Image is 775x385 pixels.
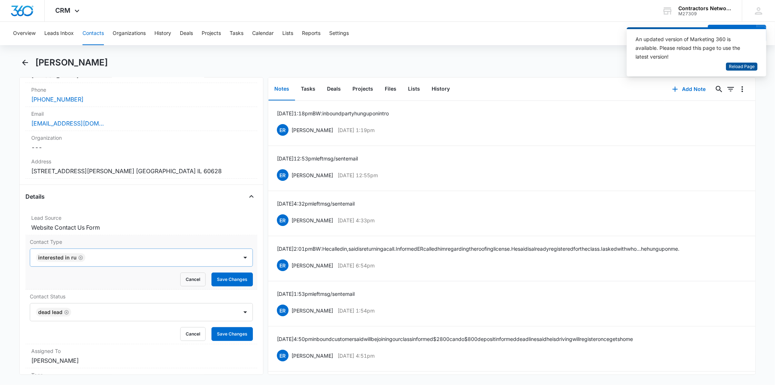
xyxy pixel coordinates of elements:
dd: [PERSON_NAME] [31,356,251,365]
p: [DATE] 4:32pm left msg / sent email [277,200,355,207]
button: Overflow Menu [736,83,748,95]
p: [PERSON_NAME] [291,217,333,224]
span: ER [277,214,288,226]
p: [DATE] 4:51pm [338,352,375,360]
span: Reload Page [729,63,755,70]
button: Save Changes [211,327,253,341]
label: Phone [31,86,251,94]
button: Calendar [252,22,274,45]
p: [DATE] 1:54pm [338,307,375,314]
label: Contact Type [30,238,253,246]
button: Settings [329,22,349,45]
label: Contact Status [30,293,253,300]
button: History [426,78,456,100]
button: Organizations [113,22,146,45]
label: Email [31,110,251,118]
button: Add Contact [708,25,757,42]
label: Address [31,158,251,165]
button: Lists [402,78,426,100]
button: Overview [13,22,36,45]
p: [DATE] 12:53pm left msg / sent email [277,155,358,162]
p: [DATE] 1:53pm left msg / sent email [277,290,355,298]
p: [PERSON_NAME] [291,307,333,314]
div: Remove INTERESTED IN RU [77,255,83,260]
a: [EMAIL_ADDRESS][DOMAIN_NAME] [31,119,104,128]
div: Address[STREET_ADDRESS][PERSON_NAME] [GEOGRAPHIC_DATA] IL 60628 [25,155,257,179]
p: [PERSON_NAME] [291,262,333,269]
button: Files [379,78,402,100]
p: [PERSON_NAME] [291,171,333,179]
span: CRM [56,7,71,14]
button: Back [19,57,31,68]
p: [PERSON_NAME] [291,352,333,360]
button: Cancel [180,273,206,286]
h1: [PERSON_NAME] [35,57,108,68]
div: account id [678,11,731,16]
div: INTERESTED IN RU [38,255,77,260]
button: Tasks [295,78,321,100]
button: Reports [302,22,320,45]
div: Remove Dead Lead [62,310,69,315]
div: Assigned To[PERSON_NAME] [25,344,257,368]
div: Email[EMAIL_ADDRESS][DOMAIN_NAME] [25,107,257,131]
button: Reload Page [726,63,758,71]
button: Search... [713,83,725,95]
button: Contacts [82,22,104,45]
button: Deals [180,22,193,45]
button: Lists [282,22,293,45]
button: Filters [725,83,736,95]
p: [DATE] 12:55pm [338,171,378,179]
span: ER [277,259,288,271]
dd: [STREET_ADDRESS][PERSON_NAME] [GEOGRAPHIC_DATA] IL 60628 [31,167,251,175]
button: Close [246,191,257,202]
div: account name [678,5,731,11]
button: History [154,22,171,45]
p: [DATE] 2:01pm BW: He called in, said is returning a call. Informed ER called him regarding the ro... [277,245,679,253]
p: [DATE] 1:19pm [338,126,375,134]
p: [DATE] 1:18pm BW: inbound party hung up on intro [277,110,389,117]
span: ER [277,350,288,361]
span: ER [277,169,288,181]
dd: --- [31,143,251,152]
div: Organization--- [25,131,257,155]
h4: Details [25,192,45,201]
button: Add Note [665,80,713,98]
label: Organization [31,134,251,142]
button: Cancel [180,327,206,341]
label: Lead Source [31,214,251,222]
p: [DATE] 6:54pm [338,262,375,269]
div: Dead Lead [38,310,62,315]
button: Projects [347,78,379,100]
button: Leads Inbox [44,22,74,45]
span: ER [277,124,288,136]
dd: Website Contact Us Form [31,223,251,232]
div: Phone[PHONE_NUMBER] [25,83,257,107]
div: An updated version of Marketing 360 is available. Please reload this page to use the latest version! [635,35,749,61]
p: [DATE] 4:33pm [338,217,375,224]
p: [DATE] 4:50pm inbound customer said will be joining our class informed $2800 can do $800 deposit ... [277,335,633,343]
label: Tags [31,371,251,379]
div: Lead SourceWebsite Contact Us Form [25,211,257,235]
span: ER [277,305,288,316]
button: Notes [269,78,295,100]
button: Deals [321,78,347,100]
p: [PERSON_NAME] [291,126,333,134]
label: Assigned To [31,347,251,355]
button: Save Changes [211,273,253,286]
a: [PHONE_NUMBER] [31,95,84,104]
button: Projects [202,22,221,45]
button: Tasks [230,22,243,45]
